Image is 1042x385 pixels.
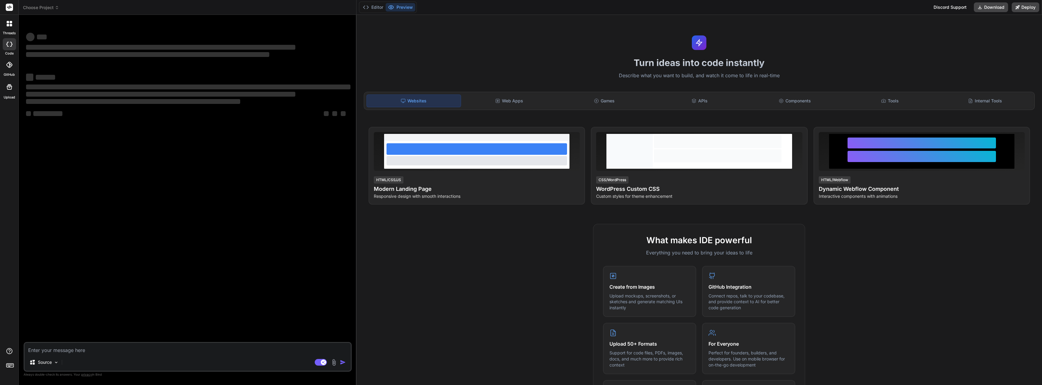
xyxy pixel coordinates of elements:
button: Editor [360,3,386,12]
span: ‌ [332,111,337,116]
p: Connect repos, talk to your codebase, and provide context to AI for better code generation [708,293,789,311]
span: ‌ [26,52,269,57]
span: ‌ [26,99,240,104]
p: Source [38,359,52,365]
h4: WordPress Custom CSS [596,185,802,193]
label: threads [3,31,16,36]
div: Websites [367,95,461,107]
div: Components [748,95,841,107]
button: Deploy [1012,2,1039,12]
div: Games [557,95,651,107]
div: HTML/CSS/JS [374,176,403,184]
button: Download [974,2,1008,12]
div: Tools [843,95,937,107]
span: ‌ [324,111,329,116]
div: HTML/Webflow [819,176,851,184]
p: Custom styles for theme enhancement [596,193,802,199]
h4: Modern Landing Page [374,185,580,193]
div: Internal Tools [938,95,1032,107]
img: Pick Models [54,360,59,365]
p: Describe what you want to build, and watch it come to life in real-time [360,72,1038,80]
p: Support for code files, PDFs, images, docs, and much more to provide rich context [609,350,690,368]
div: Web Apps [462,95,556,107]
p: Everything you need to bring your ideas to life [603,249,795,256]
div: CSS/WordPress [596,176,629,184]
h4: GitHub Integration [708,283,789,290]
h4: Dynamic Webflow Component [819,185,1025,193]
button: Preview [386,3,415,12]
label: GitHub [4,72,15,77]
img: attachment [330,359,337,366]
p: Always double-check its answers. Your in Bind [24,372,352,377]
span: privacy [81,373,92,376]
span: ‌ [26,45,295,50]
h4: For Everyone [708,340,789,347]
div: Discord Support [930,2,970,12]
span: ‌ [26,33,35,41]
label: Upload [4,95,15,100]
span: ‌ [26,85,350,89]
h2: What makes IDE powerful [603,234,795,247]
span: ‌ [33,111,62,116]
label: code [5,51,14,56]
p: Upload mockups, screenshots, or sketches and generate matching UIs instantly [609,293,690,311]
h1: Turn ideas into code instantly [360,57,1038,68]
p: Interactive components with animations [819,193,1025,199]
span: ‌ [26,111,31,116]
p: Responsive design with smooth interactions [374,193,580,199]
span: Choose Project [23,5,59,11]
img: icon [340,359,346,365]
span: ‌ [26,74,33,81]
span: ‌ [37,35,47,39]
p: Perfect for founders, builders, and developers. Use on mobile browser for on-the-go development [708,350,789,368]
span: ‌ [36,75,55,80]
div: APIs [652,95,746,107]
h4: Upload 50+ Formats [609,340,690,347]
span: ‌ [341,111,346,116]
h4: Create from Images [609,283,690,290]
span: ‌ [26,92,295,97]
